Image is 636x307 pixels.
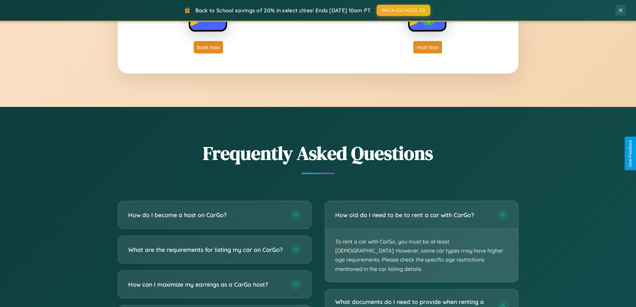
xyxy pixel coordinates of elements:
span: Back to School savings of 20% in select cities! Ends [DATE] 10am PT. [195,7,372,14]
h3: How do I become a host on CarGo? [128,211,284,219]
button: Host Now [413,41,442,53]
p: To rent a car with CarGo, you must be at least [DEMOGRAPHIC_DATA]. However, some car types may ha... [325,229,518,282]
h3: How can I maximize my earnings as a CarGo host? [128,280,284,289]
h3: How old do I need to be to rent a car with CarGo? [335,211,491,219]
div: Give Feedback [628,140,633,167]
button: Book Now [194,41,223,53]
h2: Frequently Asked Questions [118,140,518,166]
h3: What are the requirements for listing my car on CarGo? [128,246,284,254]
button: BACK2SCHOOL20 [377,5,430,16]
